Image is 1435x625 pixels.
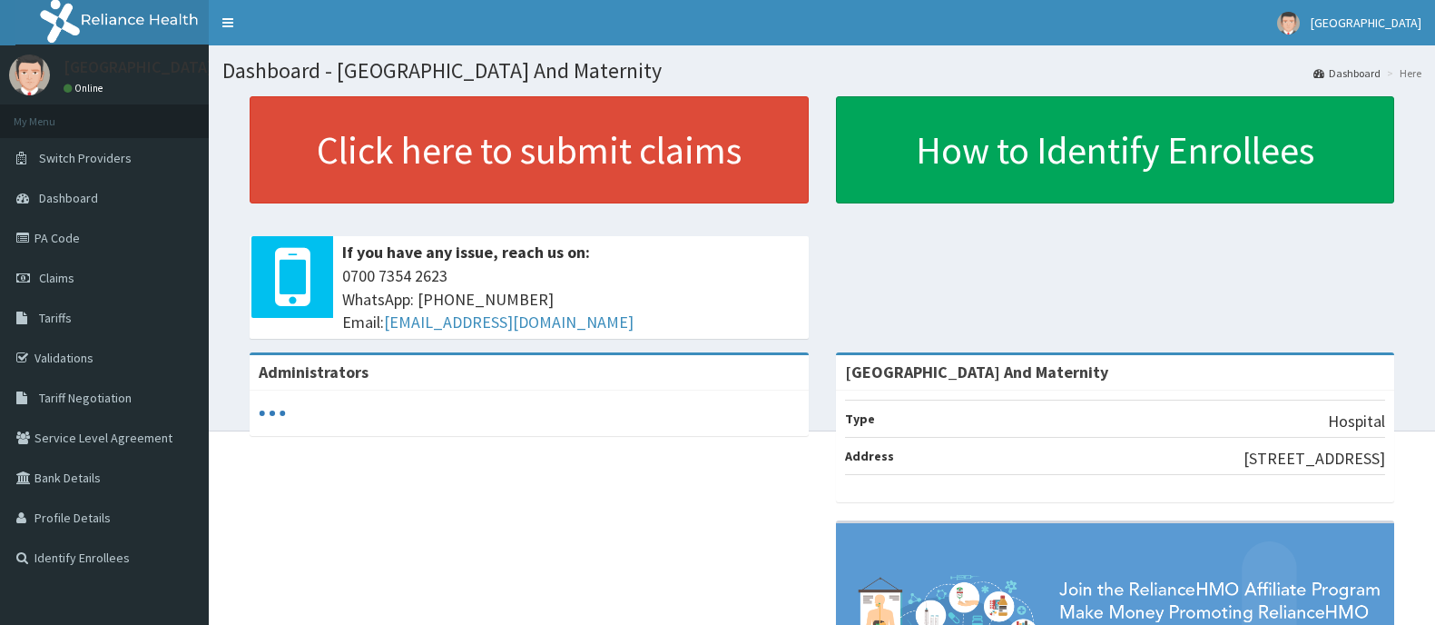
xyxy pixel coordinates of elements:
[845,362,1108,382] strong: [GEOGRAPHIC_DATA] And Maternity
[845,411,875,427] b: Type
[1382,65,1421,81] li: Here
[39,310,72,326] span: Tariffs
[1311,15,1421,31] span: [GEOGRAPHIC_DATA]
[259,400,286,427] svg: audio-loading
[342,242,590,263] b: If you have any issue, reach us on:
[39,390,132,406] span: Tariff Negotiation
[39,150,132,166] span: Switch Providers
[64,59,213,75] p: [GEOGRAPHIC_DATA]
[384,312,634,332] a: [EMAIL_ADDRESS][DOMAIN_NAME]
[222,59,1421,83] h1: Dashboard - [GEOGRAPHIC_DATA] And Maternity
[250,96,809,203] a: Click here to submit claims
[39,270,74,286] span: Claims
[1243,447,1385,471] p: [STREET_ADDRESS]
[836,96,1395,203] a: How to Identify Enrollees
[9,55,50,95] img: User Image
[1277,12,1300,35] img: User Image
[39,190,98,206] span: Dashboard
[1328,410,1385,433] p: Hospital
[1313,65,1381,81] a: Dashboard
[64,82,107,94] a: Online
[342,264,800,334] span: 0700 7354 2623 WhatsApp: [PHONE_NUMBER] Email:
[845,448,894,464] b: Address
[259,362,369,382] b: Administrators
